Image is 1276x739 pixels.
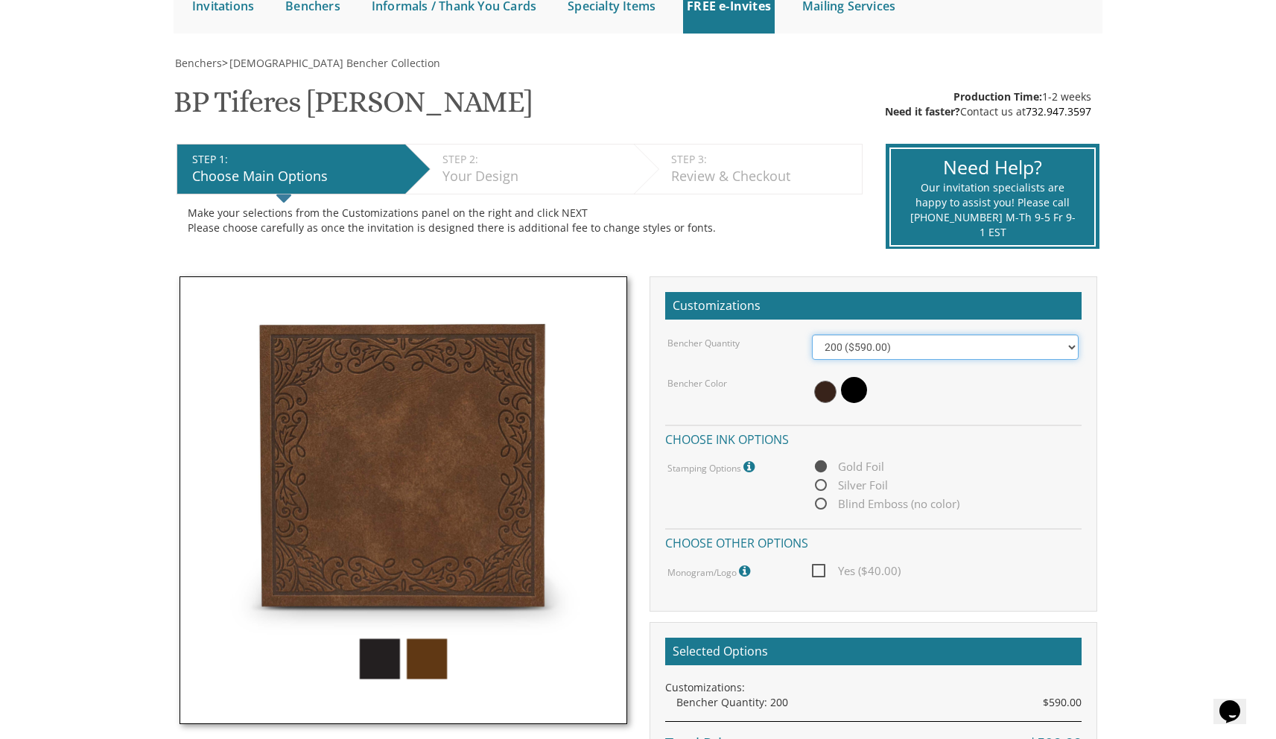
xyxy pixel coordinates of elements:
iframe: chat widget [1213,679,1261,724]
div: Bencher Quantity: 200 [676,695,1082,710]
img: tiferes_seude.jpg [180,276,627,724]
span: [DEMOGRAPHIC_DATA] Bencher Collection [229,56,440,70]
div: STEP 1: [192,152,398,167]
h4: Choose ink options [665,425,1082,451]
label: Monogram/Logo [667,562,754,581]
span: Yes ($40.00) [812,562,901,580]
div: Make your selections from the Customizations panel on the right and click NEXT Please choose care... [188,206,851,235]
span: Production Time: [953,89,1042,104]
h2: Customizations [665,292,1082,320]
div: STEP 3: [671,152,854,167]
a: 732.947.3597 [1026,104,1091,118]
span: Blind Emboss (no color) [812,495,959,513]
span: > [222,56,440,70]
label: Stamping Options [667,457,758,477]
label: Bencher Color [667,377,727,390]
div: Customizations: [665,680,1082,695]
span: Need it faster? [885,104,960,118]
div: STEP 2: [442,152,626,167]
h4: Choose other options [665,528,1082,554]
div: Review & Checkout [671,167,854,186]
span: Benchers [175,56,222,70]
span: $590.00 [1043,695,1082,710]
h1: BP Tiferes [PERSON_NAME] [174,86,533,130]
a: [DEMOGRAPHIC_DATA] Bencher Collection [228,56,440,70]
div: Choose Main Options [192,167,398,186]
a: Benchers [174,56,222,70]
span: Silver Foil [812,476,888,495]
div: Our invitation specialists are happy to assist you! Please call [PHONE_NUMBER] M-Th 9-5 Fr 9-1 EST [910,180,1076,240]
label: Bencher Quantity [667,337,740,349]
div: Your Design [442,167,626,186]
h2: Selected Options [665,638,1082,666]
span: Gold Foil [812,457,884,476]
div: 1-2 weeks Contact us at [885,89,1091,119]
div: Need Help? [910,154,1076,181]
